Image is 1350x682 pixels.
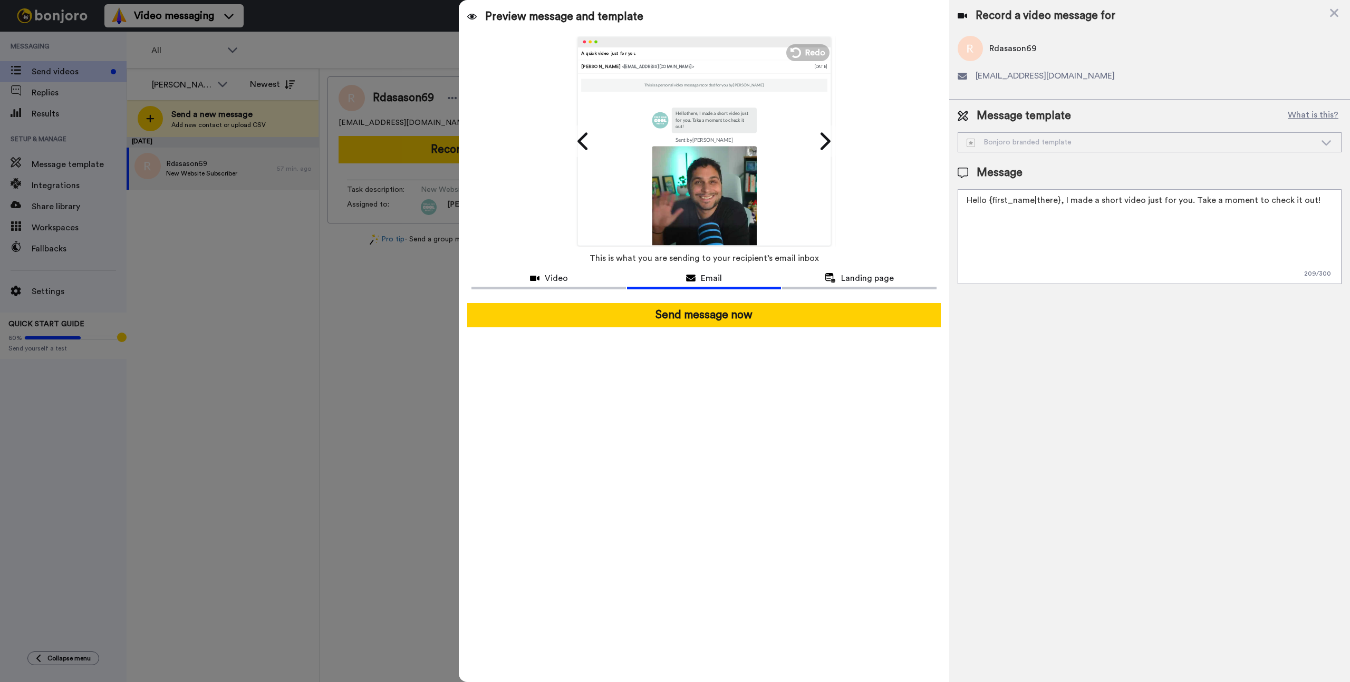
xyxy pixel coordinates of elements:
div: [DATE] [814,63,827,70]
td: Sent by [PERSON_NAME] [652,133,756,146]
p: This is a personal video message recorded for you by [PERSON_NAME] [644,83,764,88]
img: ACg8ocJEpRqEkl9kWdgX57nUqj6OLuqkcJqIhXq8Q4aDTeQRikrPUIQ=s96-c [652,112,668,128]
div: Bonjoro branded template [967,137,1316,148]
span: Message template [977,108,1071,124]
div: [PERSON_NAME] [581,63,814,70]
span: Email [701,272,722,285]
span: This is what you are sending to your recipient’s email inbox [590,247,819,270]
img: 2Q== [652,146,756,250]
span: Video [545,272,568,285]
span: Landing page [841,272,894,285]
textarea: Hello {first_name|there}, I made a short video just for you. Take a moment to check it out! [958,189,1342,284]
p: Hello there , I made a short video just for you. Take a moment to check it out! [675,110,752,130]
img: demo-template.svg [967,139,975,147]
button: What is this? [1285,108,1342,124]
span: [EMAIL_ADDRESS][DOMAIN_NAME] [976,70,1115,82]
span: Message [977,165,1023,181]
button: Send message now [467,303,940,327]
